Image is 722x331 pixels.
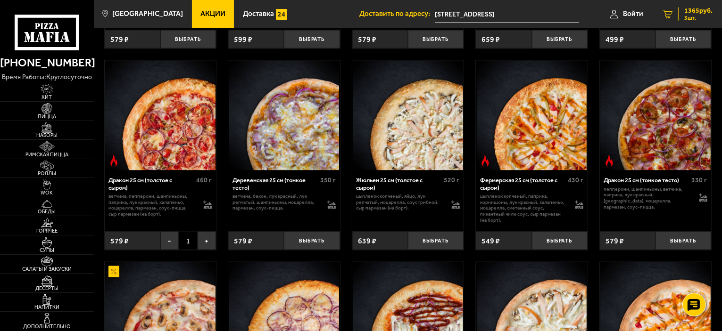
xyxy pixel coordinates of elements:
[320,176,336,184] span: 350 г
[408,232,464,250] button: Выбрать
[480,177,565,191] div: Фермерская 25 см (толстое с сыром)
[234,35,252,44] span: 599 ₽
[444,176,460,184] span: 520 г
[656,30,711,48] button: Выбрать
[356,177,441,191] div: Жюльен 25 см (толстое с сыром)
[481,35,500,44] span: 659 ₽
[476,61,588,171] a: Острое блюдоФермерская 25 см (толстое с сыром)
[196,176,212,184] span: 460 г
[108,194,196,218] p: ветчина, пепперони, шампиньоны, паприка, лук красный, халапеньо, моцарелла, пармезан, соус-пицца,...
[112,10,183,17] span: [GEOGRAPHIC_DATA]
[200,10,225,17] span: Акции
[604,177,689,184] div: Дракон 25 см (тонкое тесто)
[229,61,340,171] img: Деревенская 25 см (тонкое тесто)
[352,61,464,171] a: Жюльен 25 см (толстое с сыром)
[606,236,624,245] span: 579 ₽
[604,186,691,210] p: пепперони, шампиньоны, ветчина, паприка, лук красный, [GEOGRAPHIC_DATA], моцарелла, пармезан, соу...
[692,176,707,184] span: 330 г
[684,8,713,14] span: 1365 руб.
[600,61,712,171] a: Острое блюдоДракон 25 см (тонкое тесто)
[108,177,194,191] div: Дракон 25 см (толстое с сыром)
[358,35,376,44] span: 579 ₽
[228,61,340,171] a: Деревенская 25 см (тонкое тесто)
[105,61,216,171] a: Острое блюдоДракон 25 см (толстое с сыром)
[108,266,120,277] img: Акционный
[532,232,588,250] button: Выбрать
[108,155,120,167] img: Острое блюдо
[110,35,129,44] span: 579 ₽
[105,61,216,171] img: Дракон 25 см (толстое с сыром)
[243,10,274,17] span: Доставка
[435,6,579,23] input: Ваш адрес доставки
[532,30,588,48] button: Выбрать
[477,61,587,171] img: Фермерская 25 см (толстое с сыром)
[232,177,318,191] div: Деревенская 25 см (тонкое тесто)
[198,232,216,250] button: +
[234,236,252,245] span: 579 ₽
[568,176,583,184] span: 430 г
[408,30,464,48] button: Выбрать
[276,9,287,20] img: 15daf4d41897b9f0e9f617042186c801.svg
[684,15,713,21] span: 3 шт.
[623,10,643,17] span: Войти
[284,232,340,250] button: Выбрать
[353,61,463,171] img: Жюльен 25 см (толстое с сыром)
[160,30,216,48] button: Выбрать
[356,194,443,211] p: цыпленок копченый, яйцо, лук репчатый, моцарелла, соус грибной, сыр пармезан (на борт).
[232,194,320,211] p: ветчина, бекон, лук красный, лук репчатый, шампиньоны, моцарелла, пармезан, соус-пицца.
[480,155,491,167] img: Острое блюдо
[179,232,197,250] span: 1
[481,236,500,245] span: 549 ₽
[600,61,711,171] img: Дракон 25 см (тонкое тесто)
[656,232,711,250] button: Выбрать
[359,10,435,17] span: Доставить по адресу:
[160,232,179,250] button: −
[606,35,624,44] span: 499 ₽
[604,155,615,167] img: Острое блюдо
[358,236,376,245] span: 639 ₽
[110,236,129,245] span: 579 ₽
[284,30,340,48] button: Выбрать
[480,194,567,224] p: цыпленок копченый, паприка, корнишоны, лук красный, халапеньо, моцарелла, сметанный соус, пикантн...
